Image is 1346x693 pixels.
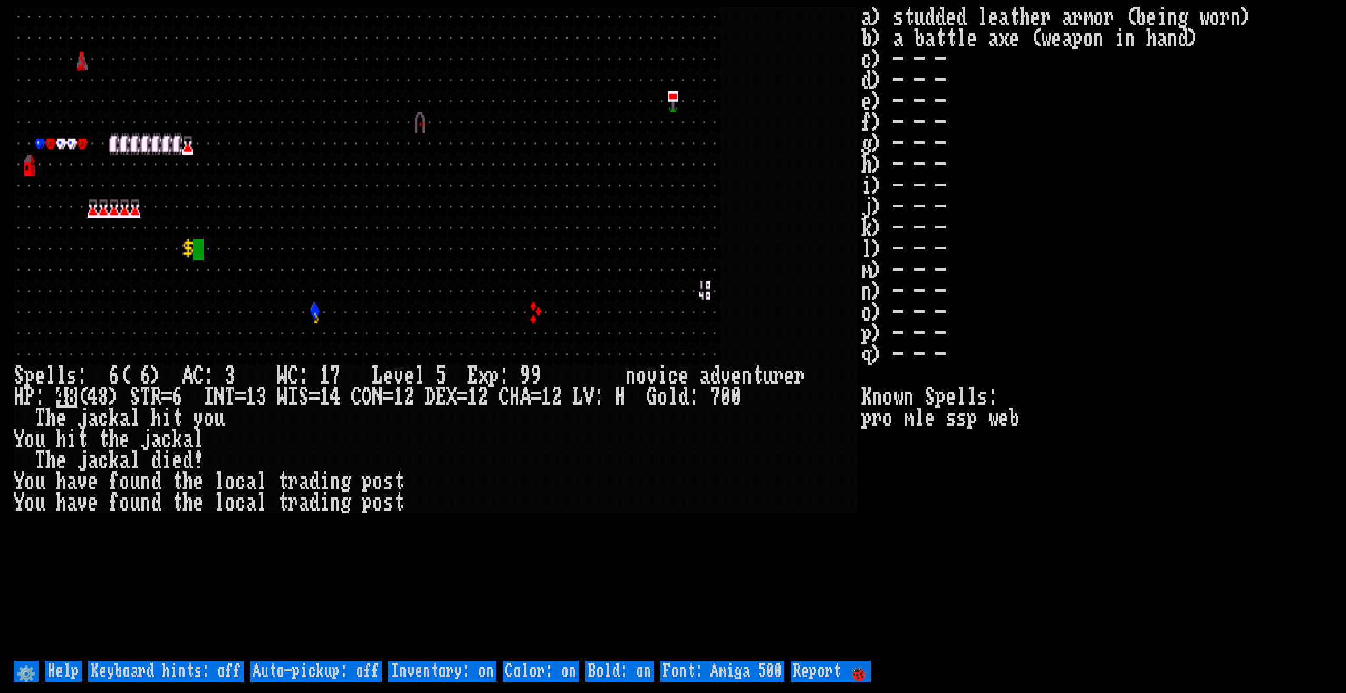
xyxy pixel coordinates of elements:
div: e [731,365,742,387]
div: u [35,492,45,513]
div: 4 [88,387,98,408]
div: i [161,450,172,471]
div: A [182,365,193,387]
div: d [309,471,320,492]
div: H [615,387,626,408]
div: d [678,387,689,408]
div: l [130,408,140,429]
div: s [383,471,393,492]
div: 3 [256,387,267,408]
div: N [372,387,383,408]
div: e [35,365,45,387]
div: : [499,365,509,387]
div: v [77,471,88,492]
div: d [710,365,720,387]
div: T [35,450,45,471]
div: u [35,471,45,492]
div: t [277,492,288,513]
mark: 4 [56,387,66,408]
div: a [299,492,309,513]
div: c [235,471,246,492]
div: 1 [393,387,404,408]
div: h [45,450,56,471]
div: a [88,450,98,471]
div: : [204,365,214,387]
div: h [151,408,161,429]
div: R [151,387,161,408]
div: D [425,387,436,408]
div: = [161,387,172,408]
div: S [14,365,24,387]
div: 2 [552,387,562,408]
div: u [763,365,773,387]
div: e [193,492,204,513]
div: n [330,471,341,492]
div: g [341,492,351,513]
div: a [119,450,130,471]
div: o [636,365,647,387]
div: 1 [541,387,552,408]
div: i [320,492,330,513]
div: t [752,365,763,387]
div: r [794,365,805,387]
div: h [109,429,119,450]
div: d [309,492,320,513]
div: l [256,471,267,492]
div: = [383,387,393,408]
stats: a) studded leather armor (being worn) b) a battle axe (weapon in hand) c) - - - d) - - - e) - - -... [861,7,1332,658]
div: h [182,471,193,492]
div: P [24,387,35,408]
div: L [372,365,383,387]
div: c [235,492,246,513]
div: u [214,408,225,429]
div: u [130,471,140,492]
div: a [66,471,77,492]
div: : [594,387,604,408]
div: l [193,429,204,450]
div: k [109,450,119,471]
div: j [77,450,88,471]
div: Y [14,492,24,513]
div: 6 [109,365,119,387]
div: t [172,492,182,513]
div: 2 [404,387,415,408]
div: C [351,387,362,408]
div: s [383,492,393,513]
div: a [88,408,98,429]
div: t [172,471,182,492]
div: 9 [520,365,531,387]
div: t [277,471,288,492]
div: 6 [140,365,151,387]
div: a [246,492,256,513]
div: : [35,387,45,408]
div: 0 [720,387,731,408]
div: o [225,471,235,492]
div: l [214,471,225,492]
div: E [467,365,478,387]
div: C [499,387,509,408]
div: n [626,365,636,387]
div: H [14,387,24,408]
div: h [182,492,193,513]
div: h [45,408,56,429]
div: e [172,450,182,471]
div: d [182,450,193,471]
div: = [235,387,246,408]
input: Font: Amiga 500 [660,661,784,682]
div: 5 [436,365,446,387]
div: ) [109,387,119,408]
div: 7 [710,387,720,408]
div: d [151,492,161,513]
div: e [88,492,98,513]
div: n [330,492,341,513]
div: 9 [531,365,541,387]
div: e [678,365,689,387]
div: O [362,387,372,408]
div: H [509,387,520,408]
div: ( [119,365,130,387]
div: h [56,471,66,492]
div: X [446,387,457,408]
div: v [647,365,657,387]
div: o [657,387,668,408]
div: T [225,387,235,408]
